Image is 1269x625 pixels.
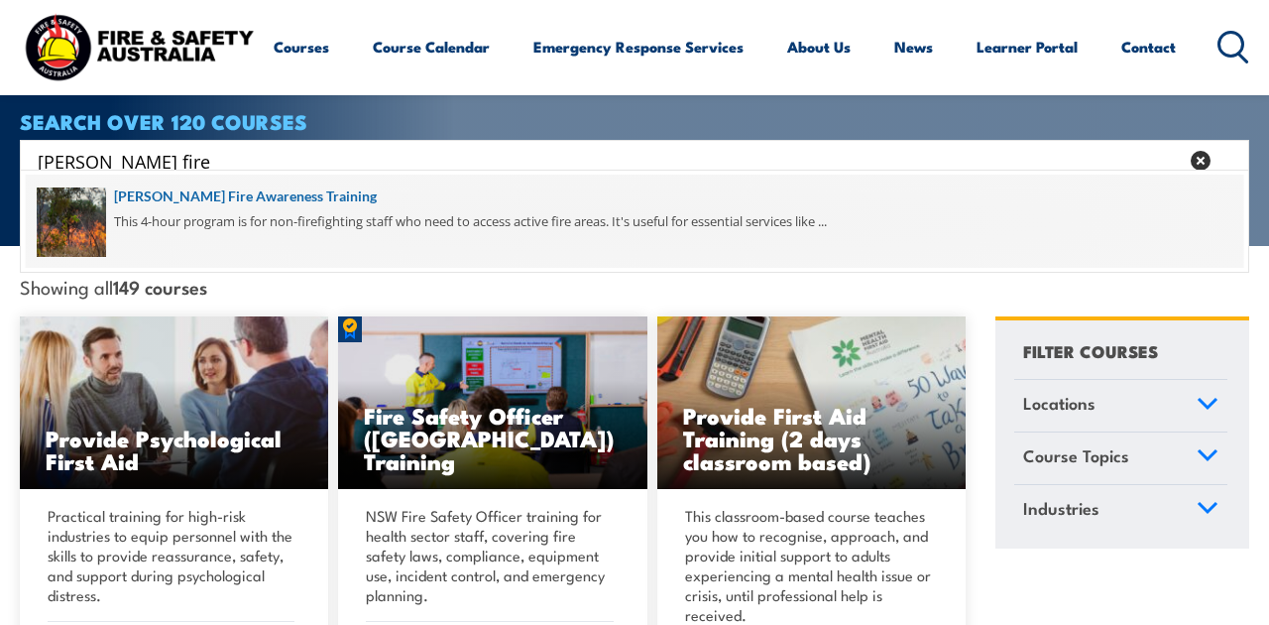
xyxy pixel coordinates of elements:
a: Provide First Aid Training (2 days classroom based) [657,316,966,489]
a: Locations [1014,380,1227,432]
h3: Provide First Aid Training (2 days classroom based) [683,404,940,472]
form: Search form [42,147,1182,175]
a: Course Calendar [373,23,490,70]
p: This classroom-based course teaches you how to recognise, approach, and provide initial support t... [685,506,932,625]
p: NSW Fire Safety Officer training for health sector staff, covering fire safety laws, compliance, ... [366,506,613,605]
img: Mental Health First Aid Training Course from Fire & Safety Australia [20,316,328,489]
img: Fire Safety Advisor [338,316,646,489]
span: Locations [1023,390,1096,417]
span: Showing all [20,276,207,297]
a: News [894,23,933,70]
img: Mental Health First Aid Training (Standard) – Classroom [657,316,966,489]
a: Learner Portal [977,23,1078,70]
a: Fire Safety Officer ([GEOGRAPHIC_DATA]) Training [338,316,646,489]
input: Search input [38,146,1178,176]
span: Industries [1023,495,1099,522]
a: [PERSON_NAME] Fire Awareness Training [37,186,1232,207]
a: About Us [787,23,851,70]
span: Course Topics [1023,442,1129,469]
h4: SEARCH OVER 120 COURSES [20,110,1249,132]
h3: Provide Psychological First Aid [46,427,302,472]
strong: 149 courses [113,273,207,300]
a: Contact [1121,23,1176,70]
h4: FILTER COURSES [1023,337,1158,364]
a: Course Topics [1014,433,1227,484]
a: Provide Psychological First Aid [20,316,328,489]
button: Search magnifier button [1214,147,1242,175]
a: Courses [274,23,329,70]
p: Practical training for high-risk industries to equip personnel with the skills to provide reassur... [48,506,294,605]
h3: Fire Safety Officer ([GEOGRAPHIC_DATA]) Training [364,404,621,472]
a: Industries [1014,485,1227,537]
a: Emergency Response Services [533,23,744,70]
